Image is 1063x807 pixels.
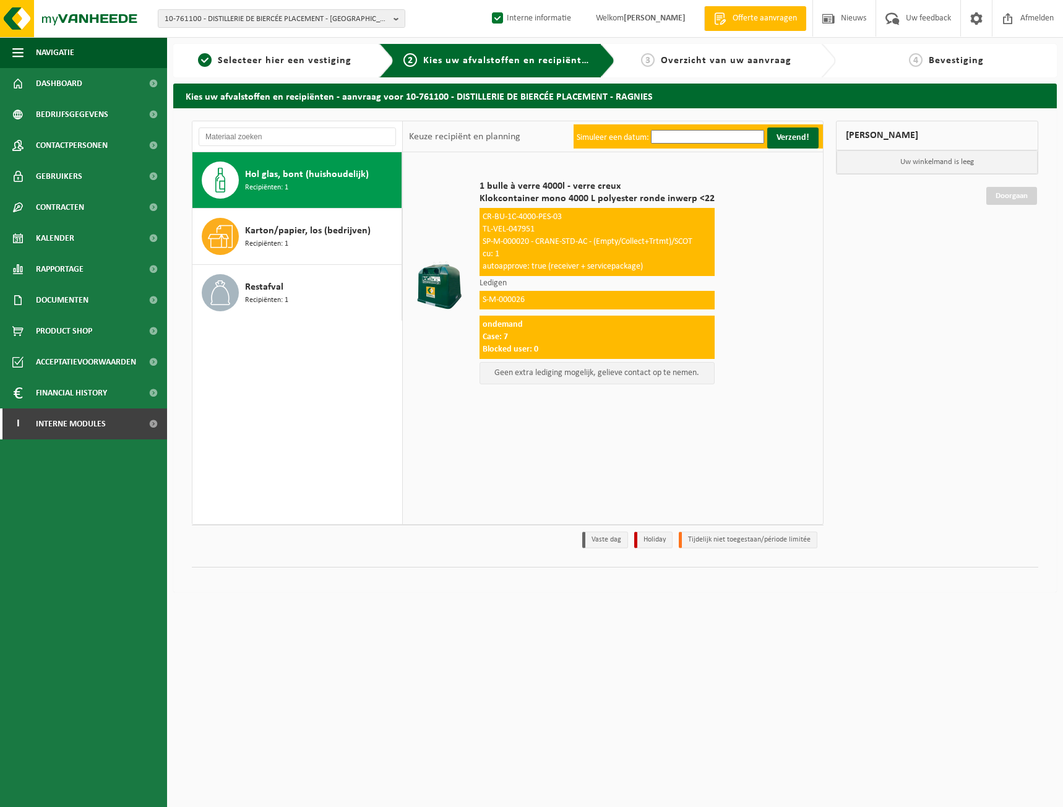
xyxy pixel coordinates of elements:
span: Recipiënten: 1 [245,182,288,194]
span: Navigatie [36,37,74,68]
li: Tijdelijk niet toegestaan/période limitée [679,532,817,548]
span: Interne modules [36,408,106,439]
span: Recipiënten: 1 [245,238,288,250]
span: cu: 1 [483,249,499,259]
button: 10-761100 - DISTILLERIE DE BIERCÉE PLACEMENT - [GEOGRAPHIC_DATA] 29 [158,9,405,28]
p: Ledigen [480,279,715,288]
span: Product Shop [36,316,92,347]
span: 1 bulle à verre 4000l - verre creux [480,180,715,192]
span: Contracten [36,192,84,223]
span: Rapportage [36,254,84,285]
span: Dashboard [36,68,82,99]
span: Documenten [36,285,88,316]
p: Uw winkelmand is leeg [837,150,1038,174]
strong: ondemand [483,320,523,329]
label: Simuleer een datum: [577,133,649,142]
span: I [12,408,24,439]
button: Hol glas, bont (huishoudelijk) Recipiënten: 1 [192,152,402,209]
strong: Blocked user: 0 [483,345,538,354]
span: Klokcontainer mono 4000 L polyester ronde inwerp <22 [480,192,715,205]
span: TL-VEL-047951 [483,225,535,234]
span: Kalender [36,223,74,254]
strong: Case: 7 [483,332,508,342]
span: Restafval [245,280,283,295]
div: S-M-000026 [480,291,715,309]
p: Geen extra lediging mogelijk, gelieve contact op te nemen. [486,369,708,378]
a: Offerte aanvragen [704,6,806,31]
span: Bedrijfsgegevens [36,99,108,130]
span: Offerte aanvragen [729,12,800,25]
label: Interne informatie [489,9,571,28]
span: 1 [198,53,212,67]
strong: [PERSON_NAME] [624,14,686,23]
a: Doorgaan [986,187,1037,205]
span: Bevestiging [929,56,984,66]
span: Hol glas, bont (huishoudelijk) [245,167,369,182]
span: Contactpersonen [36,130,108,161]
span: Gebruikers [36,161,82,192]
a: 1Selecteer hier een vestiging [179,53,369,68]
span: Overzicht van uw aanvraag [661,56,791,66]
button: Restafval Recipiënten: 1 [192,265,402,321]
span: SP-M-000020 - CRANE-STD-AC - (Empty/Collect+Trtmt)/SCOT [483,237,692,246]
li: Vaste dag [582,532,628,548]
input: Materiaal zoeken [199,127,396,146]
span: Kies uw afvalstoffen en recipiënten [423,56,593,66]
span: CR-BU-1C-4000-PES-03 [483,212,562,222]
span: Financial History [36,378,107,408]
div: [PERSON_NAME] [836,121,1038,150]
li: Holiday [634,532,673,548]
span: Recipiënten: 1 [245,295,288,306]
span: Karton/papier, los (bedrijven) [245,223,371,238]
button: Karton/papier, los (bedrijven) Recipiënten: 1 [192,209,402,265]
span: Selecteer hier een vestiging [218,56,351,66]
span: 10-761100 - DISTILLERIE DE BIERCÉE PLACEMENT - [GEOGRAPHIC_DATA] 29 [165,10,389,28]
button: Verzend! [767,127,819,149]
span: 3 [641,53,655,67]
span: 4 [909,53,923,67]
span: 2 [403,53,417,67]
div: Keuze recipiënt en planning [403,121,527,152]
span: Acceptatievoorwaarden [36,347,136,378]
span: autoapprove: true (receiver + servicepackage) [483,262,643,271]
h2: Kies uw afvalstoffen en recipiënten - aanvraag voor 10-761100 - DISTILLERIE DE BIERCÉE PLACEMENT ... [173,84,1057,108]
